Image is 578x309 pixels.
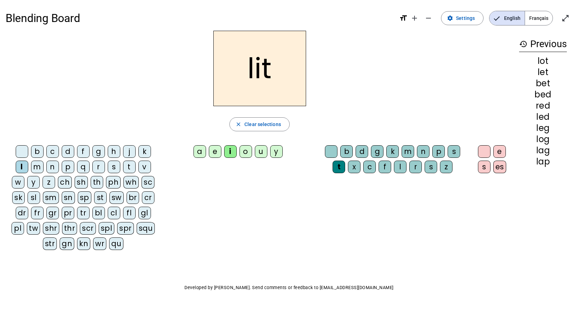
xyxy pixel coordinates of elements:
mat-icon: settings [447,15,453,21]
div: ph [106,176,121,189]
div: bl [92,207,105,219]
div: e [493,145,506,158]
div: let [519,68,567,76]
div: sm [43,191,59,204]
div: k [138,145,151,158]
div: sc [142,176,154,189]
div: st [94,191,107,204]
div: dr [16,207,28,219]
div: cl [108,207,120,219]
div: wh [123,176,139,189]
div: fr [31,207,44,219]
div: cr [142,191,154,204]
mat-icon: history [519,40,527,48]
div: sl [28,191,40,204]
div: spr [117,222,134,235]
div: gr [46,207,59,219]
div: qu [109,237,123,250]
button: Increase font size [408,11,421,25]
div: pl [12,222,24,235]
div: g [371,145,383,158]
div: p [432,145,445,158]
div: lap [519,157,567,166]
div: c [46,145,59,158]
div: ch [58,176,72,189]
div: f [77,145,90,158]
div: lag [519,146,567,155]
mat-button-toggle-group: Language selection [489,11,553,25]
mat-icon: add [410,14,419,22]
div: u [255,145,267,158]
div: r [92,161,105,173]
h3: Previous [519,36,567,52]
div: v [138,161,151,173]
div: str [43,237,57,250]
div: lot [519,57,567,65]
div: n [417,145,429,158]
button: Decrease font size [421,11,435,25]
mat-icon: open_in_full [561,14,570,22]
div: led [519,113,567,121]
div: e [209,145,221,158]
div: z [43,176,55,189]
div: a [193,145,206,158]
div: shr [43,222,59,235]
div: fl [123,207,136,219]
div: sp [78,191,91,204]
div: w [12,176,24,189]
div: f [379,161,391,173]
div: d [62,145,74,158]
div: t [123,161,136,173]
div: g [92,145,105,158]
p: Developed by [PERSON_NAME]. Send comments or feedback to [EMAIL_ADDRESS][DOMAIN_NAME] [6,284,572,292]
h2: lit [213,31,306,106]
div: sn [62,191,75,204]
div: l [394,161,406,173]
div: m [31,161,44,173]
div: y [270,145,283,158]
button: Clear selections [229,117,290,131]
div: q [77,161,90,173]
div: thr [62,222,77,235]
div: sh [75,176,88,189]
div: k [386,145,399,158]
div: spl [99,222,115,235]
div: th [91,176,103,189]
div: y [27,176,40,189]
div: o [239,145,252,158]
div: gn [60,237,74,250]
div: p [62,161,74,173]
div: red [519,102,567,110]
div: br [127,191,139,204]
div: b [340,145,353,158]
h1: Blending Board [6,7,394,29]
div: h [108,145,120,158]
div: d [356,145,368,158]
div: bed [519,90,567,99]
div: pr [62,207,74,219]
mat-icon: close [235,121,242,127]
mat-icon: format_size [399,14,408,22]
div: leg [519,124,567,132]
div: j [123,145,136,158]
span: Français [525,11,553,25]
div: scr [80,222,96,235]
div: r [409,161,422,173]
div: s [108,161,120,173]
div: b [31,145,44,158]
div: kn [77,237,90,250]
div: n [46,161,59,173]
div: log [519,135,567,144]
div: tr [77,207,90,219]
div: tw [27,222,40,235]
div: s [478,161,490,173]
div: c [363,161,376,173]
div: es [493,161,506,173]
mat-icon: remove [424,14,433,22]
div: l [16,161,28,173]
span: English [489,11,525,25]
div: sk [12,191,25,204]
div: t [333,161,345,173]
div: gl [138,207,151,219]
div: m [402,145,414,158]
